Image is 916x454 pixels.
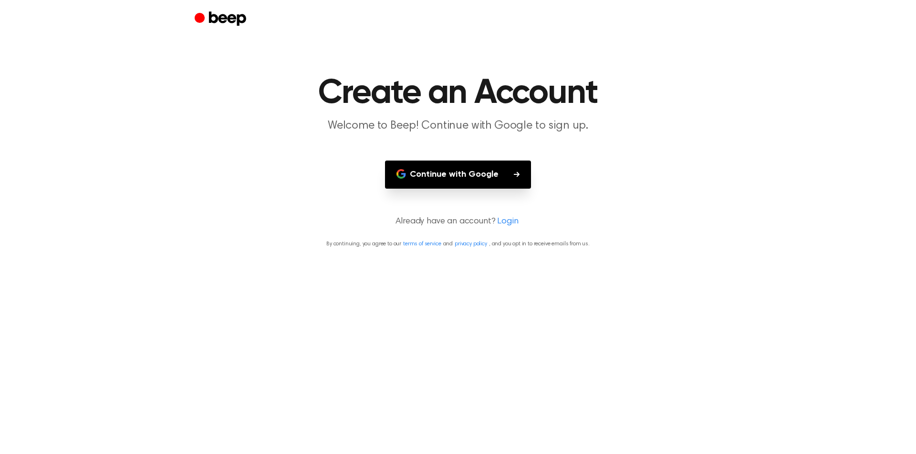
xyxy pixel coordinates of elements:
[11,240,905,248] p: By continuing, you agree to our and , and you opt in to receive emails from us.
[195,10,249,29] a: Beep
[455,241,487,247] a: privacy policy
[385,161,531,189] button: Continue with Google
[11,215,905,228] p: Already have an account?
[403,241,441,247] a: terms of service
[275,118,641,134] p: Welcome to Beep! Continue with Google to sign up.
[214,76,702,111] h1: Create an Account
[497,215,518,228] a: Login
